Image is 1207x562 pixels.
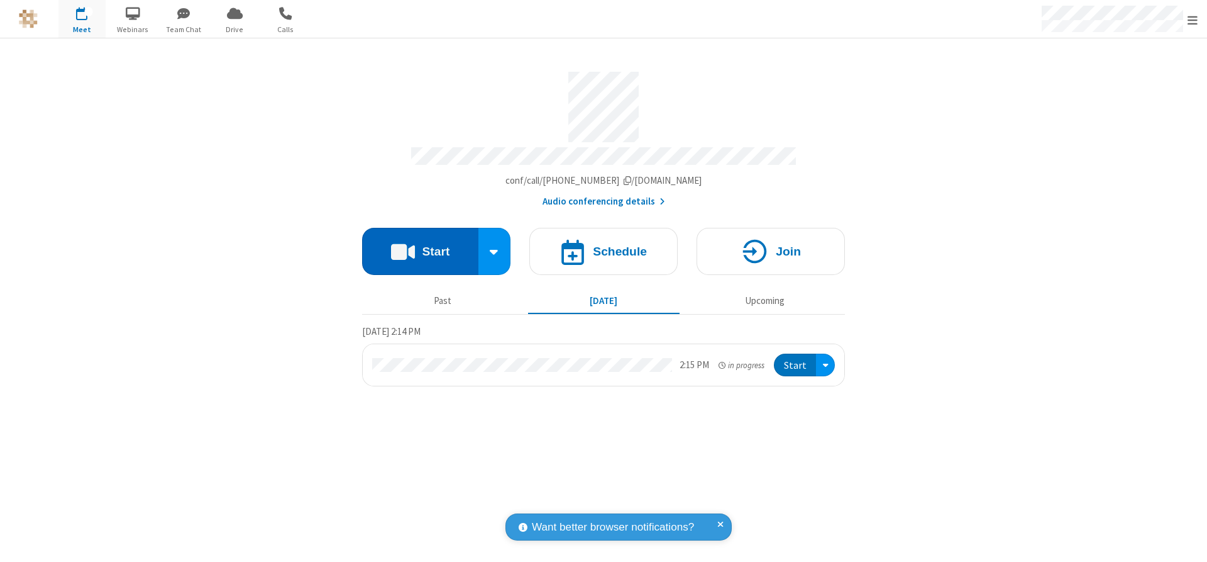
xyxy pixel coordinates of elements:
[85,7,93,16] div: 1
[528,289,680,313] button: [DATE]
[774,354,816,377] button: Start
[211,24,258,35] span: Drive
[697,228,845,275] button: Join
[367,289,519,313] button: Past
[505,174,702,186] span: Copy my meeting room link
[362,228,478,275] button: Start
[543,194,665,209] button: Audio conferencing details
[816,354,835,377] div: Open menu
[719,359,764,371] em: in progress
[109,24,157,35] span: Webinars
[58,24,106,35] span: Meet
[362,62,845,209] section: Account details
[532,519,694,536] span: Want better browser notifications?
[362,324,845,387] section: Today's Meetings
[262,24,309,35] span: Calls
[529,228,678,275] button: Schedule
[776,245,801,257] h4: Join
[362,325,421,337] span: [DATE] 2:14 PM
[689,289,840,313] button: Upcoming
[593,245,647,257] h4: Schedule
[478,228,511,275] div: Start conference options
[422,245,449,257] h4: Start
[160,24,207,35] span: Team Chat
[680,358,709,373] div: 2:15 PM
[19,9,38,28] img: QA Selenium DO NOT DELETE OR CHANGE
[505,174,702,188] button: Copy my meeting room linkCopy my meeting room link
